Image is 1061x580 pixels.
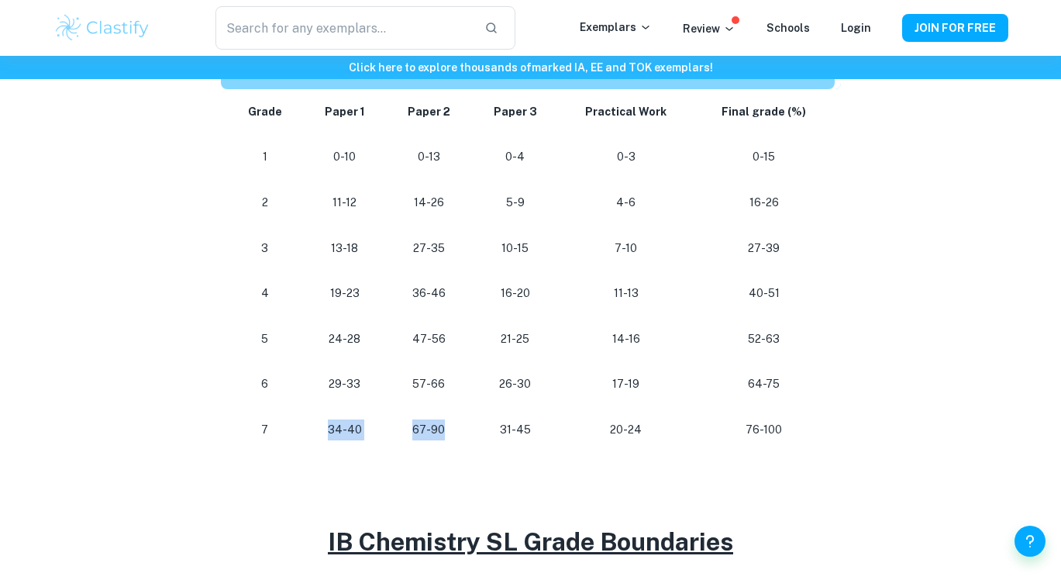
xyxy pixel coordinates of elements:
p: 2 [239,192,291,213]
p: 11-13 [571,283,681,304]
a: Login [841,22,871,34]
p: 0-4 [484,147,546,167]
p: 7 [239,419,291,440]
strong: Grade [248,105,282,118]
p: 13-18 [315,238,374,259]
p: 5 [239,329,291,350]
p: 14-26 [398,192,460,213]
p: 14-16 [571,329,681,350]
a: Schools [766,22,810,34]
button: Help and Feedback [1014,526,1045,557]
p: 67-90 [398,419,460,440]
p: 29-33 [315,374,374,395]
strong: Paper 3 [494,105,537,118]
p: 34-40 [315,419,374,440]
p: 0-3 [571,147,681,167]
input: Search for any exemplars... [215,6,471,50]
p: 4 [239,283,291,304]
p: 57-66 [398,374,460,395]
p: Review [683,20,735,37]
p: 27-39 [706,238,822,259]
p: 6 [239,374,291,395]
p: 5-9 [484,192,546,213]
p: 7-10 [571,238,681,259]
p: 24-28 [315,329,374,350]
strong: Paper 1 [325,105,365,118]
strong: Practical Work [585,105,667,118]
h6: Click here to explore thousands of marked IA, EE and TOK exemplars ! [3,59,1058,76]
img: Clastify logo [53,12,152,43]
p: 26-30 [484,374,546,395]
p: 47-56 [398,329,460,350]
p: 31-45 [484,419,546,440]
u: IB Chemistry SL Grade Boundaries [328,527,733,556]
p: 19-23 [315,283,374,304]
strong: Paper 2 [408,105,450,118]
p: 4-6 [571,192,681,213]
p: 17-19 [571,374,681,395]
p: 76-100 [706,419,822,440]
p: 20-24 [571,419,681,440]
p: 1 [239,147,291,167]
p: 11-12 [315,192,374,213]
p: 16-26 [706,192,822,213]
p: 0-10 [315,147,374,167]
p: Exemplars [580,19,652,36]
p: 3 [239,238,291,259]
p: 10-15 [484,238,546,259]
strong: Final grade (%) [722,105,806,118]
p: 64-75 [706,374,822,395]
p: 0-13 [398,147,460,167]
p: 52-63 [706,329,822,350]
p: 40-51 [706,283,822,304]
p: 16-20 [484,283,546,304]
p: 36-46 [398,283,460,304]
p: 0-15 [706,147,822,167]
p: 21-25 [484,329,546,350]
p: 27-35 [398,238,460,259]
button: JOIN FOR FREE [902,14,1008,42]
